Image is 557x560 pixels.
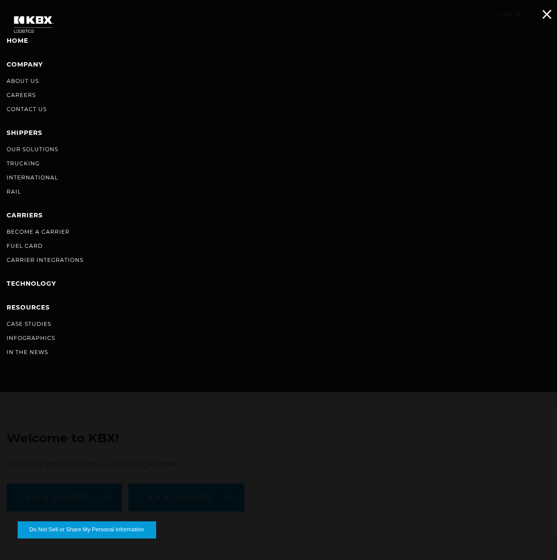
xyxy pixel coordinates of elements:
a: Infographics [7,335,55,341]
button: Do Not Sell or Share My Personal Information [18,521,156,538]
a: RESOURCES [7,303,50,311]
a: About Us [7,78,39,84]
a: Case Studies [7,321,51,327]
a: Company [7,60,43,68]
a: Trucking [7,160,40,167]
a: Contact Us [7,106,47,112]
a: Carriers [7,211,43,219]
a: SHIPPERS [7,129,42,137]
a: International [7,174,58,181]
a: In The News [7,349,48,355]
a: Technology [7,280,56,287]
a: Careers [7,92,36,98]
a: Carrier Integrations [7,257,83,263]
a: Fuel Card [7,243,43,249]
a: Our Solutions [7,146,58,153]
a: RAIL [7,188,21,195]
img: kbx logo [7,9,60,40]
a: Become a Carrier [7,228,70,235]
